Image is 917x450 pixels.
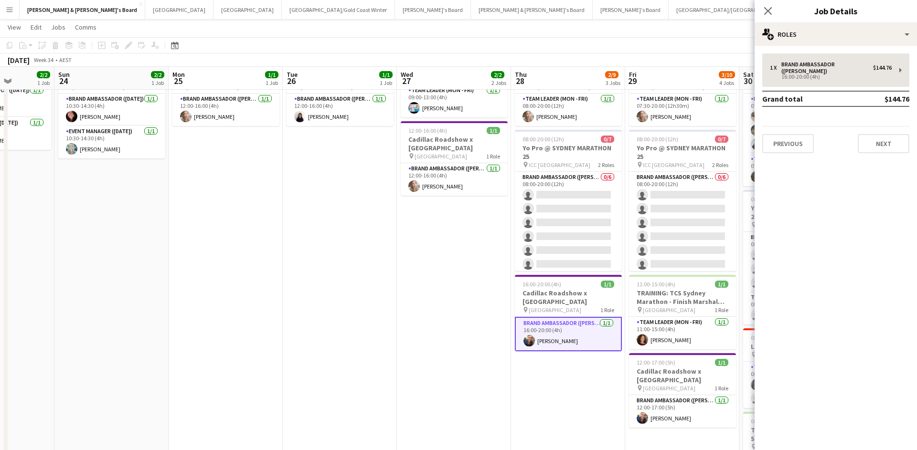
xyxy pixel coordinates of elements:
[491,71,504,78] span: 2/2
[47,21,69,33] a: Jobs
[751,418,789,425] span: 08:30-16:30 (8h)
[171,75,185,86] span: 25
[743,154,850,186] app-card-role: Team Leader ([DATE])1/107:00-12:00 (5h)[PERSON_NAME]
[529,306,581,314] span: [GEOGRAPHIC_DATA]
[401,85,508,117] app-card-role: Team Leader (Mon - Fri)1/109:00-13:00 (4h)[PERSON_NAME]
[629,130,736,271] app-job-card: 08:00-20:00 (12h)0/7Yo Pro @ SYDNEY MARATHON 25 ICC [GEOGRAPHIC_DATA]2 RolesBrand Ambassador ([PE...
[743,204,850,221] h3: Yo Pro @ SYDNEY MARATHON 25
[522,136,564,143] span: 08:00-20:00 (12h)
[71,21,100,33] a: Comms
[629,367,736,384] h3: Cadillac Roadshow x [GEOGRAPHIC_DATA]
[58,52,165,158] app-job-card: 10:30-14:30 (4h)2/2Giants v St Kilda - Swing Activation [GEOGRAPHIC_DATA]2 RolesBrand Ambassador ...
[714,306,728,314] span: 1 Role
[743,292,850,324] app-card-role: Team Leader ([DATE])0/108:00-12:00 (4h)
[51,23,65,31] span: Jobs
[715,136,728,143] span: 0/7
[743,342,850,351] h3: Live Well activation
[285,75,298,86] span: 26
[172,94,279,126] app-card-role: Brand Ambassador ([PERSON_NAME])1/112:00-16:00 (4h)[PERSON_NAME]
[643,306,695,314] span: [GEOGRAPHIC_DATA]
[598,161,614,168] span: 2 Roles
[415,153,467,160] span: [GEOGRAPHIC_DATA]
[600,306,614,314] span: 1 Role
[380,79,392,86] div: 1 Job
[515,94,622,126] app-card-role: Team Leader (Mon - Fri)1/108:00-20:00 (12h)[PERSON_NAME]
[379,71,393,78] span: 1/1
[637,359,675,366] span: 12:00-17:00 (5h)
[858,134,909,153] button: Next
[37,71,50,78] span: 2/2
[515,275,622,351] app-job-card: 16:00-20:00 (4h)1/1Cadillac Roadshow x [GEOGRAPHIC_DATA] [GEOGRAPHIC_DATA]1 RoleBrand Ambassador ...
[606,79,620,86] div: 3 Jobs
[712,161,728,168] span: 2 Roles
[743,52,850,186] app-job-card: 07:00-12:00 (5h)4/4TCS Sydney Marathon - Finish Marshal Crew [GEOGRAPHIC_DATA]2 RolesBrand Ambass...
[522,281,561,288] span: 16:00-20:00 (4h)
[770,74,892,79] div: 16:00-20:00 (4h)
[408,127,447,134] span: 12:00-16:00 (4h)
[75,23,96,31] span: Comms
[853,91,909,106] td: $144.76
[629,353,736,428] app-job-card: 12:00-17:00 (5h)1/1Cadillac Roadshow x [GEOGRAPHIC_DATA] [GEOGRAPHIC_DATA]1 RoleBrand Ambassador ...
[515,172,622,273] app-card-role: Brand Ambassador ([PERSON_NAME])0/608:00-20:00 (12h)
[471,0,593,19] button: [PERSON_NAME] & [PERSON_NAME]'s Board
[629,395,736,428] app-card-role: Brand Ambassador ([PERSON_NAME])1/112:00-17:00 (5h)[PERSON_NAME]
[399,75,413,86] span: 27
[770,64,781,71] div: 1 x
[515,144,622,161] h3: Yo Pro @ SYDNEY MARATHON 25
[513,75,527,86] span: 28
[265,71,278,78] span: 1/1
[715,281,728,288] span: 1/1
[515,317,622,351] app-card-role: Brand Ambassador ([PERSON_NAME])1/116:00-20:00 (4h)[PERSON_NAME]
[401,121,508,196] app-job-card: 12:00-16:00 (4h)1/1Cadillac Roadshow x [GEOGRAPHIC_DATA] [GEOGRAPHIC_DATA]1 RoleBrand Ambassador ...
[742,75,754,86] span: 30
[743,190,850,324] div: 08:00-12:00 (4h)0/4Yo Pro @ SYDNEY MARATHON 25 Botanical Garden [GEOGRAPHIC_DATA]2 RolesBrand Amb...
[743,70,754,79] span: Sat
[719,71,735,78] span: 3/10
[151,71,164,78] span: 2/2
[873,64,892,71] div: $144.76
[743,232,850,292] app-card-role: Brand Ambassador ([DATE])0/308:00-12:00 (4h)
[743,94,850,154] app-card-role: Brand Ambassador ([DATE])3/307:00-12:00 (5h)Dashmit AURORA[PERSON_NAME][PERSON_NAME]
[401,135,508,152] h3: Cadillac Roadshow x [GEOGRAPHIC_DATA]
[172,70,185,79] span: Mon
[37,79,50,86] div: 1 Job
[20,0,145,19] button: [PERSON_NAME] & [PERSON_NAME]'s Board
[593,0,669,19] button: [PERSON_NAME]'s Board
[629,144,736,161] h3: Yo Pro @ SYDNEY MARATHON 25
[601,281,614,288] span: 1/1
[486,153,500,160] span: 1 Role
[637,136,678,143] span: 08:00-20:00 (12h)
[266,79,278,86] div: 1 Job
[58,126,165,158] app-card-role: Event Manager ([DATE])1/110:30-14:30 (4h)[PERSON_NAME]
[58,94,165,126] app-card-role: Brand Ambassador ([DATE])1/110:30-14:30 (4h)[PERSON_NAME]
[751,196,789,203] span: 08:00-12:00 (4h)
[515,130,622,271] div: 08:00-20:00 (12h)0/7Yo Pro @ SYDNEY MARATHON 25 ICC [GEOGRAPHIC_DATA]2 RolesBrand Ambassador ([PE...
[719,79,735,86] div: 4 Jobs
[601,136,614,143] span: 0/7
[57,75,70,86] span: 24
[762,91,853,106] td: Grand total
[629,70,637,79] span: Fri
[629,172,736,273] app-card-role: Brand Ambassador ([PERSON_NAME])0/608:00-20:00 (12h)
[515,70,527,79] span: Thu
[27,21,45,33] a: Edit
[629,275,736,349] div: 11:00-15:00 (4h)1/1TRAINING: TCS Sydney Marathon - Finish Marshal Crew [GEOGRAPHIC_DATA]1 RoleTea...
[58,70,70,79] span: Sun
[643,385,695,392] span: [GEOGRAPHIC_DATA]
[605,71,618,78] span: 2/9
[743,328,850,408] div: 08:30-12:00 (3h30m)1/2Live Well activation South Eveleigh [GEOGRAPHIC_DATA]1 RoleTeam Leader ([DA...
[743,362,850,408] app-card-role: Team Leader ([DATE])13A1/208:30-12:00 (3h30m)[PERSON_NAME]
[755,5,917,17] h3: Job Details
[714,385,728,392] span: 1 Role
[781,61,873,74] div: Brand Ambassador ([PERSON_NAME])
[751,334,800,341] span: 08:30-12:00 (3h30m)
[287,94,394,126] app-card-role: Brand Ambassador ([PERSON_NAME])1/112:00-16:00 (4h)[PERSON_NAME]
[669,0,791,19] button: [GEOGRAPHIC_DATA]/[GEOGRAPHIC_DATA]
[628,75,637,86] span: 29
[401,70,413,79] span: Wed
